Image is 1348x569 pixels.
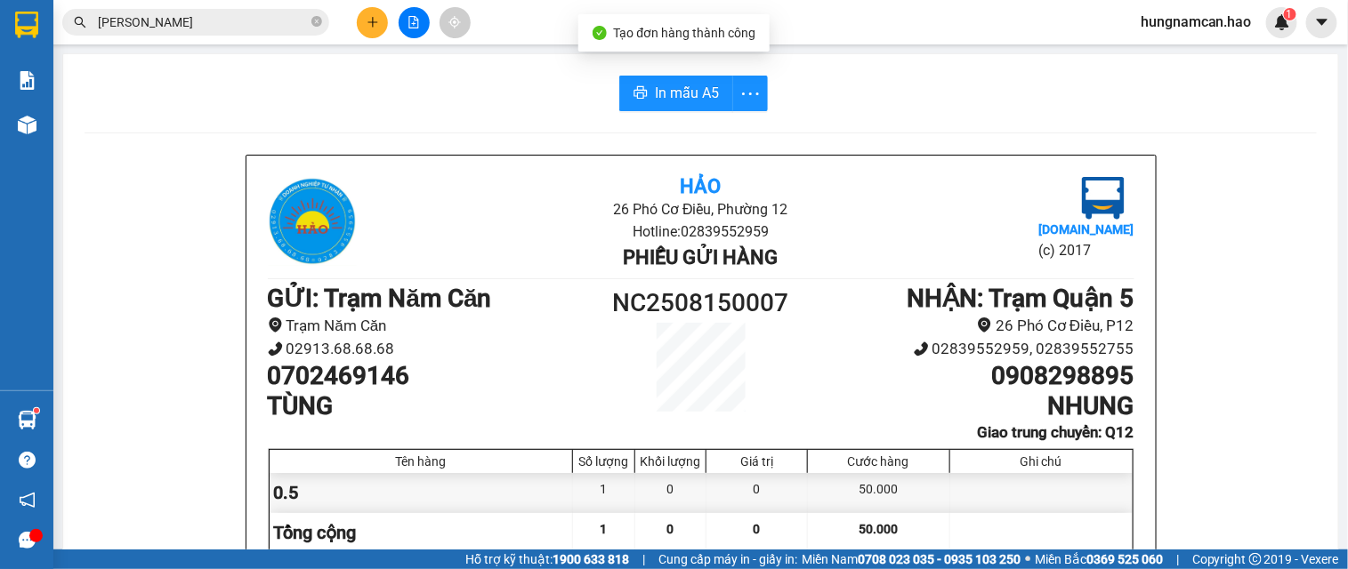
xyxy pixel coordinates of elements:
button: file-add [399,7,430,38]
img: logo.jpg [268,177,357,266]
li: (c) 2017 [1038,239,1134,261]
div: 0.5 [270,473,574,513]
sup: 1 [1284,8,1296,20]
div: 1 [573,473,635,513]
img: icon-new-feature [1274,14,1290,30]
span: printer [634,85,648,102]
div: 50.000 [808,473,949,513]
span: message [19,532,36,549]
button: caret-down [1306,7,1337,38]
span: phone [914,341,929,357]
b: Giao trung chuyển: Q12 [978,423,1134,441]
span: Hỗ trợ kỹ thuật: [465,549,629,569]
b: Hảo [680,175,721,197]
span: Miền Bắc [1035,549,1163,569]
span: | [642,549,645,569]
span: copyright [1249,553,1262,565]
div: Ghi chú [955,454,1128,469]
b: [DOMAIN_NAME] [1038,222,1134,236]
div: Số lượng [577,454,630,469]
b: GỬI : Trạm Năm Căn [268,284,492,313]
span: environment [977,317,992,333]
span: | [1176,549,1179,569]
button: aim [440,7,471,38]
img: warehouse-icon [18,411,36,429]
span: close-circle [311,14,322,31]
span: more [733,83,767,105]
div: Giá trị [711,454,803,469]
span: In mẫu A5 [655,82,719,104]
span: environment [268,317,283,333]
li: 26 Phó Cơ Điều, Phường 12 [166,44,744,66]
span: caret-down [1314,14,1330,30]
div: Khối lượng [640,454,701,469]
span: close-circle [311,16,322,27]
sup: 1 [34,408,39,413]
div: 0 [706,473,808,513]
b: Phiếu gửi hàng [623,246,778,268]
li: 26 Phó Cơ Điều, Phường 12 [412,198,989,220]
li: Hotline: 02839552959 [166,66,744,88]
img: logo.jpg [1082,177,1125,220]
li: Hotline: 02839552959 [412,220,989,243]
div: Tên hàng [274,454,569,469]
img: solution-icon [18,71,36,90]
span: Miền Nam [802,549,1021,569]
h1: 0908298895 [809,361,1134,391]
button: printerIn mẫu A5 [619,76,733,111]
strong: 1900 633 818 [553,552,629,566]
span: search [74,16,86,28]
span: file-add [408,16,420,28]
img: logo-vxr [15,12,38,38]
strong: 0708 023 035 - 0935 103 250 [858,552,1021,566]
button: more [732,76,768,111]
span: phone [268,341,283,357]
img: warehouse-icon [18,116,36,134]
strong: 0369 525 060 [1086,552,1163,566]
span: notification [19,492,36,509]
span: plus [367,16,379,28]
li: 02839552959, 02839552755 [809,337,1134,361]
h1: TÙNG [268,391,593,421]
div: 0 [635,473,706,513]
input: Tìm tên, số ĐT hoặc mã đơn [98,12,308,32]
span: 1 [601,522,608,536]
h1: 0702469146 [268,361,593,391]
span: hungnamcan.hao [1126,11,1266,33]
span: ⚪️ [1025,556,1030,563]
span: Tạo đơn hàng thành công [614,26,756,40]
img: logo.jpg [22,22,111,111]
li: Trạm Năm Căn [268,314,593,338]
b: NHẬN : Trạm Quận 5 [908,284,1134,313]
div: Cước hàng [812,454,944,469]
li: 02913.68.68.68 [268,337,593,361]
b: GỬI : Trạm Năm Căn [22,129,246,158]
span: 0 [667,522,674,536]
span: Cung cấp máy in - giấy in: [658,549,797,569]
h1: NHUNG [809,391,1134,421]
span: 0 [754,522,761,536]
button: plus [357,7,388,38]
h1: NC2508150007 [593,284,810,323]
li: 26 Phó Cơ Điều, P12 [809,314,1134,338]
span: Tổng cộng [274,522,357,543]
span: 1 [1287,8,1293,20]
span: check-circle [593,26,607,40]
span: 50.000 [859,522,898,536]
span: question-circle [19,452,36,469]
span: aim [448,16,461,28]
